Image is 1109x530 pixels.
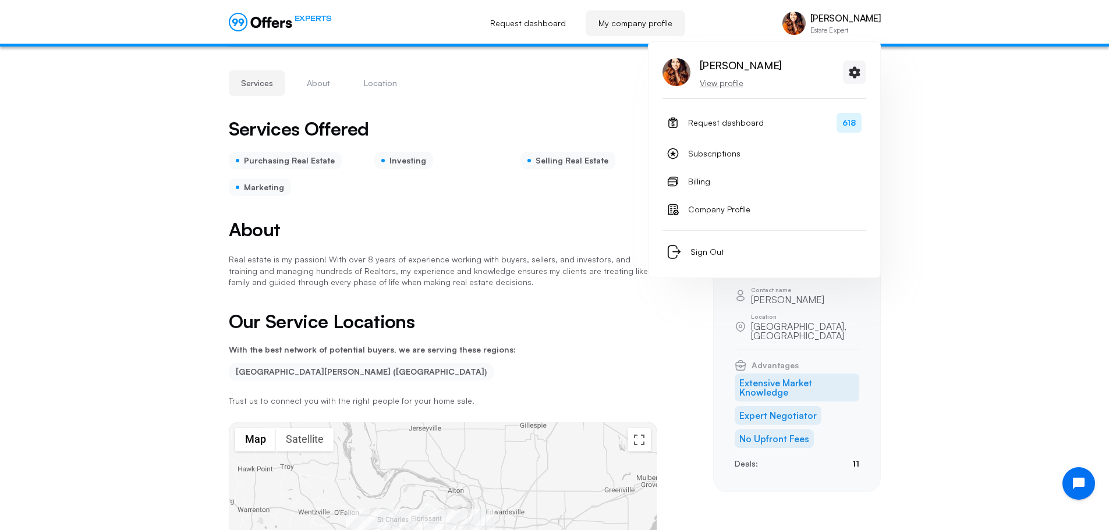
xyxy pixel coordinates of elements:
[229,394,657,407] p: Trust us to connect you with the right people for your home sale.
[735,429,814,448] li: No Upfront Fees
[751,295,824,304] p: [PERSON_NAME]
[229,219,657,240] h2: About
[662,198,866,221] a: Company Profile
[477,10,579,36] a: Request dashboard
[688,147,740,161] span: Subscriptions
[751,314,859,319] p: Location
[688,175,710,188] span: Billing
[751,322,859,340] p: [GEOGRAPHIC_DATA], [GEOGRAPHIC_DATA]
[688,202,750,216] span: Company Profile
[295,70,342,96] button: About
[229,346,657,354] p: With the best network of potential buyers, we are serving these regions:
[520,152,615,169] div: Selling Real Estate
[782,12,806,35] img: Amanda Vendt
[229,363,494,380] li: [GEOGRAPHIC_DATA][PERSON_NAME] ([GEOGRAPHIC_DATA])
[690,245,724,259] span: Sign Out
[229,179,291,196] div: Marketing
[810,27,881,34] p: Estate Expert
[662,170,866,193] a: Billing
[628,428,651,451] button: Toggle fullscreen view
[229,119,369,138] h2: Services Offered
[752,361,799,369] span: Advantages
[735,374,859,401] li: Extensive Market Knowledge
[229,13,332,31] a: EXPERTS
[751,287,824,293] p: Contact name
[229,311,657,332] h2: Our Service Locations
[586,10,685,36] a: My company profile
[662,240,866,264] button: Sign Out
[229,254,657,288] p: Real estate is my passion! With over 8 years of experience working with buyers, sellers, and inve...
[235,428,276,451] button: Show street map
[662,142,866,165] a: Subscriptions
[352,70,409,96] button: Location
[735,457,758,470] p: Deals:
[688,116,764,130] span: Request dashboard
[852,457,859,470] p: 11
[295,13,332,24] span: EXPERTS
[837,113,862,133] span: 618
[374,152,433,169] div: Investing
[662,108,866,137] a: Request dashboard618
[229,152,342,169] div: Purchasing Real Estate
[810,13,881,24] p: [PERSON_NAME]
[229,70,285,96] button: Services
[700,56,782,74] p: [PERSON_NAME]
[276,428,334,451] button: Show satellite imagery
[662,56,782,89] a: Amanda Vendt[PERSON_NAME]View profile
[662,58,690,86] img: Amanda Vendt
[700,77,782,89] p: View profile
[735,406,821,425] li: Expert Negotiator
